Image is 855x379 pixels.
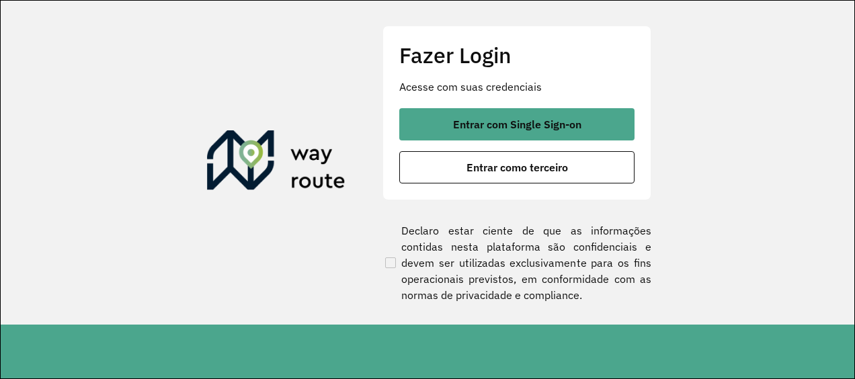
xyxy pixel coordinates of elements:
span: Entrar como terceiro [466,162,568,173]
p: Acesse com suas credenciais [399,79,635,95]
label: Declaro estar ciente de que as informações contidas nesta plataforma são confidenciais e devem se... [382,222,651,303]
button: button [399,151,635,183]
button: button [399,108,635,140]
img: Roteirizador AmbevTech [207,130,345,195]
h2: Fazer Login [399,42,635,68]
span: Entrar com Single Sign-on [453,119,581,130]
